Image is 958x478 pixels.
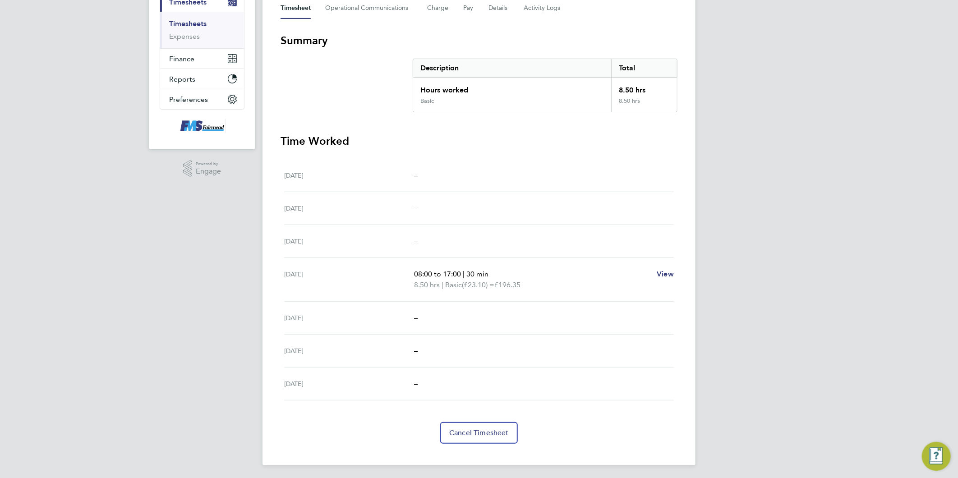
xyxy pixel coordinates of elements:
span: 30 min [466,270,488,278]
div: 8.50 hrs [611,78,677,97]
div: [DATE] [284,269,414,290]
a: Powered byEngage [183,160,221,177]
span: Finance [169,55,194,63]
section: Timesheet [281,33,677,444]
span: 08:00 to 17:00 [414,270,461,278]
a: Expenses [169,32,200,41]
img: f-mead-logo-retina.png [178,119,226,133]
span: Reports [169,75,195,83]
span: – [414,346,418,355]
div: [DATE] [284,203,414,214]
span: Preferences [169,95,208,104]
h3: Time Worked [281,134,677,148]
button: Reports [160,69,244,89]
span: 8.50 hrs [414,280,440,289]
span: (£23.10) = [462,280,494,289]
div: [DATE] [284,170,414,181]
span: £196.35 [494,280,520,289]
button: Finance [160,49,244,69]
div: Description [413,59,611,77]
div: [DATE] [284,313,414,323]
div: Timesheets [160,12,244,48]
div: [DATE] [284,345,414,356]
span: | [442,280,443,289]
a: Go to home page [160,119,244,133]
span: | [463,270,465,278]
span: – [414,204,418,212]
div: 8.50 hrs [611,97,677,112]
div: Hours worked [413,78,611,97]
div: Total [611,59,677,77]
span: – [414,313,418,322]
button: Preferences [160,89,244,109]
span: View [657,270,674,278]
button: Engage Resource Center [922,442,951,471]
div: [DATE] [284,378,414,389]
span: Engage [196,168,221,175]
div: Basic [420,97,434,105]
div: Summary [413,59,677,112]
a: Timesheets [169,19,207,28]
div: [DATE] [284,236,414,247]
a: View [657,269,674,280]
span: Basic [445,280,462,290]
button: Cancel Timesheet [440,422,518,444]
span: – [414,171,418,179]
span: – [414,379,418,388]
span: – [414,237,418,245]
span: Cancel Timesheet [449,428,509,437]
span: Powered by [196,160,221,168]
h3: Summary [281,33,677,48]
